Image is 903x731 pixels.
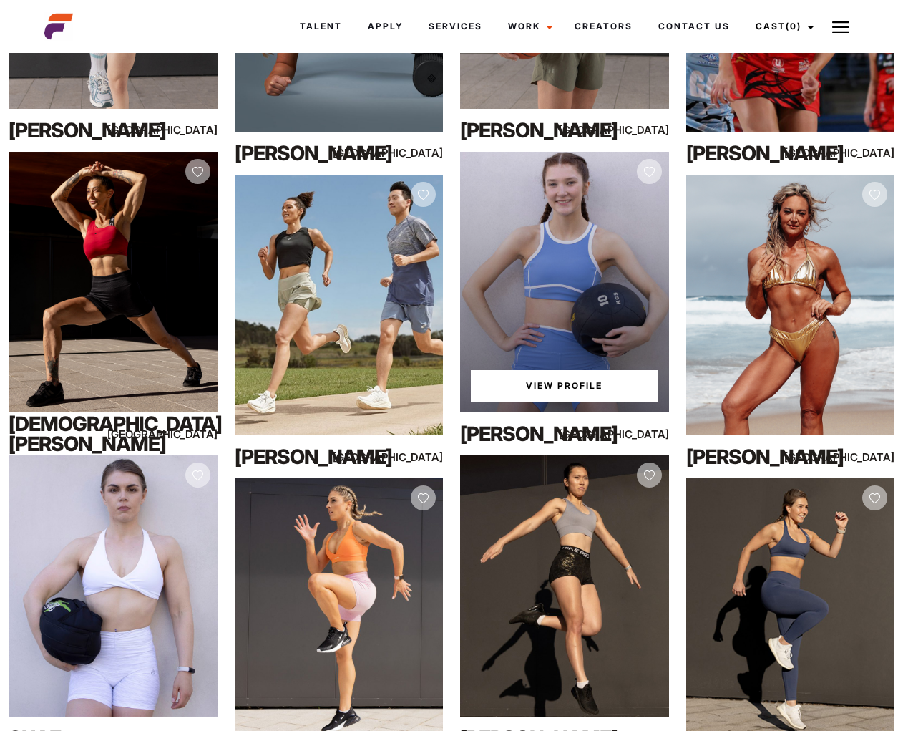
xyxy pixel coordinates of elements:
img: Burger icon [832,19,849,36]
a: Apply [355,7,416,46]
div: [GEOGRAPHIC_DATA] [832,144,894,162]
div: [GEOGRAPHIC_DATA] [606,121,668,139]
a: Contact Us [645,7,743,46]
div: [GEOGRAPHIC_DATA] [381,448,443,466]
div: [GEOGRAPHIC_DATA] [155,425,217,443]
div: [GEOGRAPHIC_DATA] [381,144,443,162]
div: [GEOGRAPHIC_DATA] [606,425,668,443]
div: [GEOGRAPHIC_DATA] [155,121,217,139]
div: [PERSON_NAME] [9,116,134,145]
div: [GEOGRAPHIC_DATA] [832,448,894,466]
a: Creators [562,7,645,46]
div: [PERSON_NAME] [686,139,811,168]
a: Work [495,7,562,46]
a: Services [416,7,495,46]
a: Cast(0) [743,7,823,46]
div: [PERSON_NAME] [460,116,585,145]
a: Talent [287,7,355,46]
img: cropped-aefm-brand-fav-22-square.png [44,12,73,41]
div: [PERSON_NAME] [460,420,585,448]
div: [PERSON_NAME] [686,442,811,471]
span: (0) [786,21,801,32]
div: [PERSON_NAME] [235,442,360,471]
div: [DEMOGRAPHIC_DATA][PERSON_NAME] [9,420,134,448]
a: View Amalia B'sProfile [471,370,658,402]
div: [PERSON_NAME] [235,139,360,168]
